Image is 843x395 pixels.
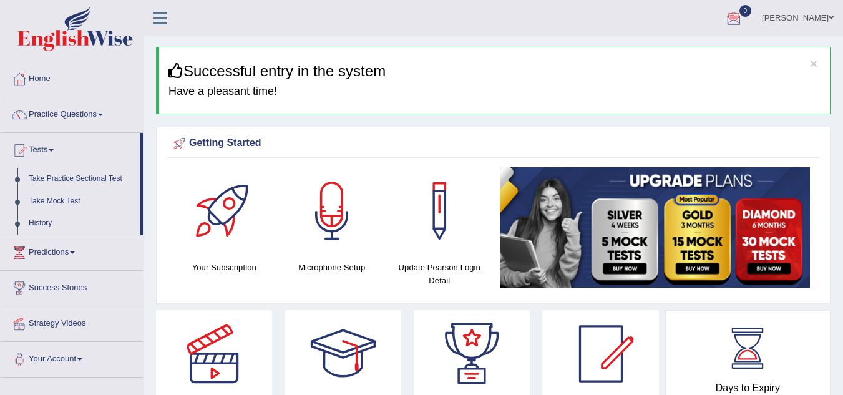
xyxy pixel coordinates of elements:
[1,342,143,373] a: Your Account
[739,5,752,17] span: 0
[1,97,143,129] a: Practice Questions
[810,57,817,70] button: ×
[1,306,143,338] a: Strategy Videos
[1,271,143,302] a: Success Stories
[500,167,811,288] img: small5.jpg
[23,190,140,213] a: Take Mock Test
[168,63,821,79] h3: Successful entry in the system
[1,235,143,266] a: Predictions
[285,261,380,274] h4: Microphone Setup
[1,62,143,93] a: Home
[23,212,140,235] a: History
[680,383,816,394] h4: Days to Expiry
[170,134,816,153] div: Getting Started
[23,168,140,190] a: Take Practice Sectional Test
[392,261,487,287] h4: Update Pearson Login Detail
[1,133,140,164] a: Tests
[168,85,821,98] h4: Have a pleasant time!
[177,261,272,274] h4: Your Subscription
